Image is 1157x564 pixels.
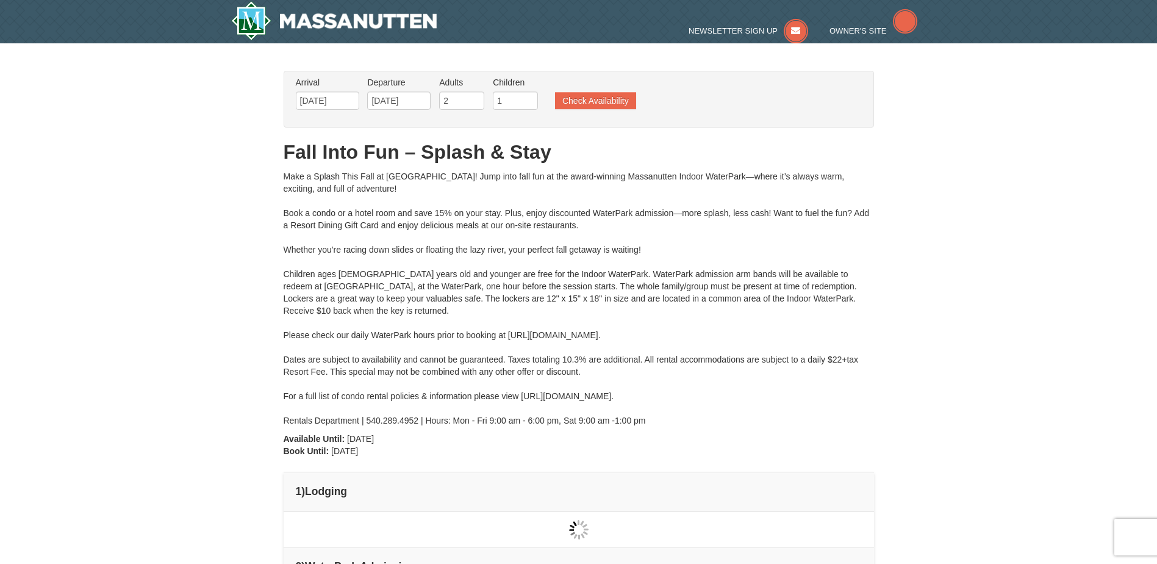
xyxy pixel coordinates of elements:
[296,485,862,497] h4: 1 Lodging
[689,26,778,35] span: Newsletter Sign Up
[284,140,874,164] h1: Fall Into Fun – Splash & Stay
[555,92,636,109] button: Check Availability
[347,434,374,444] span: [DATE]
[296,76,359,89] label: Arrival
[231,1,437,40] img: Massanutten Resort Logo
[284,434,345,444] strong: Available Until:
[331,446,358,456] span: [DATE]
[301,485,305,497] span: )
[367,76,431,89] label: Departure
[231,1,437,40] a: Massanutten Resort
[829,26,917,35] a: Owner's Site
[569,520,589,540] img: wait gif
[284,170,874,427] div: Make a Splash This Fall at [GEOGRAPHIC_DATA]! Jump into fall fun at the award-winning Massanutten...
[829,26,887,35] span: Owner's Site
[689,26,808,35] a: Newsletter Sign Up
[493,76,538,89] label: Children
[439,76,484,89] label: Adults
[284,446,329,456] strong: Book Until:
